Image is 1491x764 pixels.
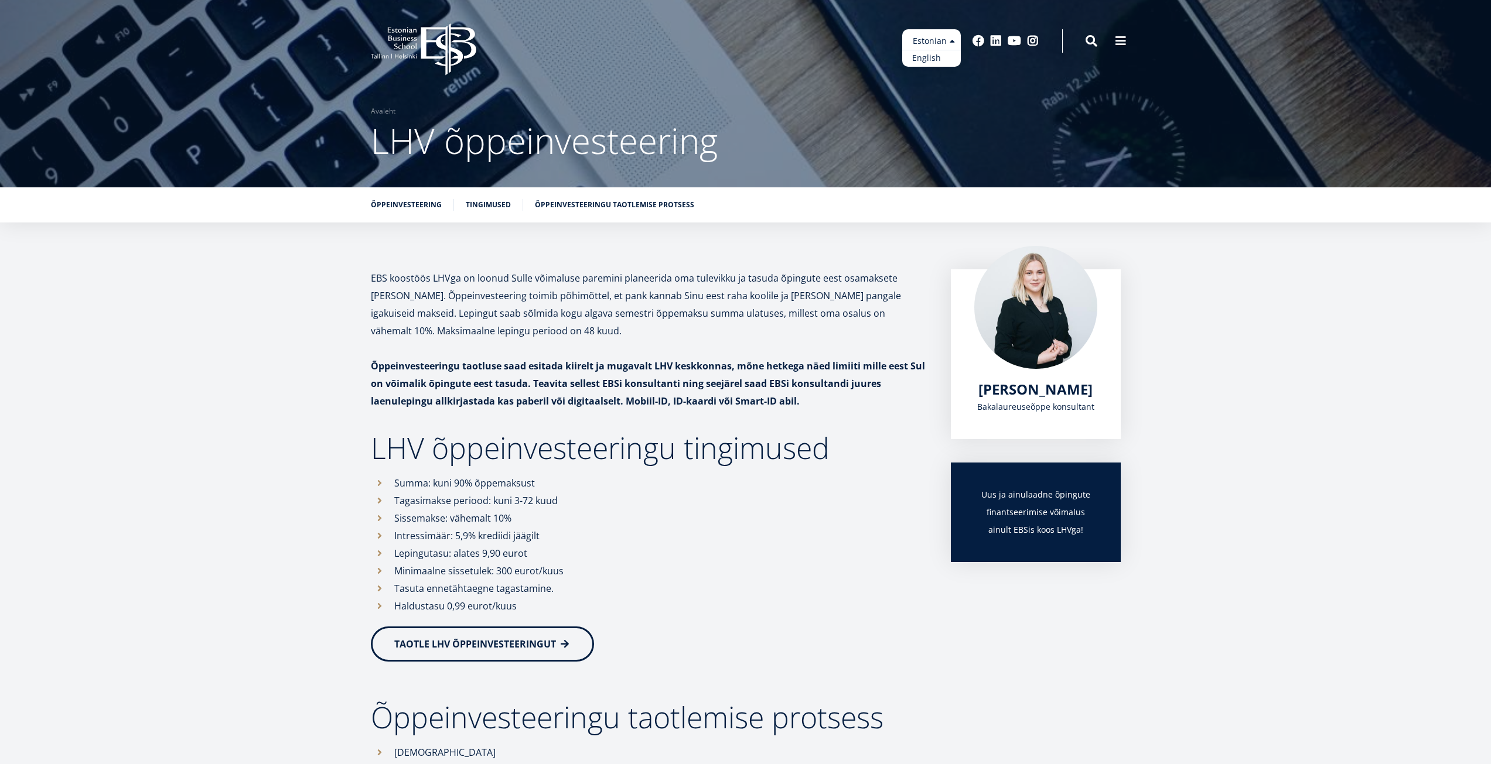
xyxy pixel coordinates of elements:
[902,50,961,67] a: English
[535,199,694,211] a: Õppeinvesteeringu taotlemise protsess
[974,486,1097,539] h3: Uus ja ainulaadne õpingute finantseerimise võimalus ainult EBSis koos LHVga!
[371,492,927,509] li: Tagasimakse periood: kuni 3-72 kuud
[1008,35,1021,47] a: Youtube
[974,246,1097,369] img: Maria
[371,509,927,527] li: Sissemakse: vähemalt 10%
[371,269,927,340] p: EBS koostöös LHVga on loonud Sulle võimaluse paremini planeerida oma tulevikku ja tasuda õpingute...
[371,199,442,211] a: Õppeinvesteering
[466,199,511,211] a: Tingimused
[371,703,927,732] h2: Õppeinvesteeringu taotlemise protsess
[371,562,927,580] li: Minimaalne sissetulek: 300 eurot/kuus
[371,359,925,407] strong: Õppeinvesteeringu taotluse saad esitada kiirelt ja mugavalt LHV keskkonnas, mõne hetkega näed lim...
[973,35,984,47] a: Facebook
[371,433,927,462] h2: LHV õppeinvesteeringu tingimused
[371,626,594,662] a: TAOTLE LHV ÕPPEINVESTEERINGUT
[978,381,1093,398] a: [PERSON_NAME]
[371,597,927,615] li: Haldustasu 0,99 eurot/kuus
[371,527,927,544] li: Intressimäär: 5,9% krediidi jäägilt
[371,117,718,165] span: LHV õppeinvesteering
[371,105,395,117] a: Avaleht
[371,544,927,562] li: Lepingutasu: alates 9,90 eurot
[371,474,927,492] li: Summa: kuni 90% õppemaksust
[394,638,556,650] span: TAOTLE LHV ÕPPEINVESTEERINGUT
[978,379,1093,399] span: [PERSON_NAME]
[974,398,1097,416] div: Bakalaureuseõppe konsultant
[371,580,927,597] li: Tasuta ennetähtaegne tagastamine.
[990,35,1002,47] a: Linkedin
[1027,35,1039,47] a: Instagram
